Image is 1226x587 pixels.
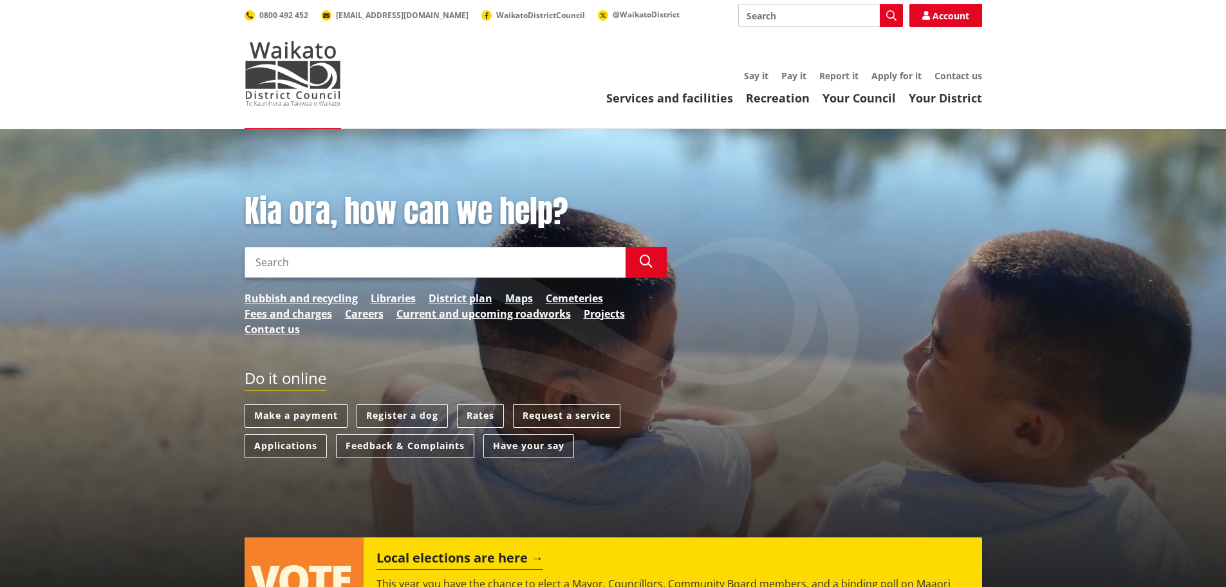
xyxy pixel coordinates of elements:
[746,90,810,106] a: Recreation
[336,10,469,21] span: [EMAIL_ADDRESS][DOMAIN_NAME]
[781,70,806,82] a: Pay it
[598,9,680,20] a: @WaikatoDistrict
[245,41,341,106] img: Waikato District Council - Te Kaunihera aa Takiwaa o Waikato
[481,10,585,21] a: WaikatoDistrictCouncil
[245,291,358,306] a: Rubbish and recycling
[357,404,448,428] a: Register a dog
[321,10,469,21] a: [EMAIL_ADDRESS][DOMAIN_NAME]
[259,10,308,21] span: 0800 492 452
[606,90,733,106] a: Services and facilities
[744,70,768,82] a: Say it
[819,70,859,82] a: Report it
[396,306,571,322] a: Current and upcoming roadworks
[483,434,574,458] a: Have your say
[429,291,492,306] a: District plan
[584,306,625,322] a: Projects
[245,434,327,458] a: Applications
[496,10,585,21] span: WaikatoDistrictCouncil
[513,404,620,428] a: Request a service
[245,404,348,428] a: Make a payment
[245,247,626,278] input: Search input
[871,70,922,82] a: Apply for it
[371,291,416,306] a: Libraries
[457,404,504,428] a: Rates
[245,10,308,21] a: 0800 492 452
[934,70,982,82] a: Contact us
[738,4,903,27] input: Search input
[613,9,680,20] span: @WaikatoDistrict
[909,90,982,106] a: Your District
[336,434,474,458] a: Feedback & Complaints
[345,306,384,322] a: Careers
[245,322,300,337] a: Contact us
[376,550,543,570] h2: Local elections are here
[505,291,533,306] a: Maps
[245,193,667,231] h1: Kia ora, how can we help?
[245,306,332,322] a: Fees and charges
[909,4,982,27] a: Account
[822,90,896,106] a: Your Council
[546,291,603,306] a: Cemeteries
[245,369,326,392] h2: Do it online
